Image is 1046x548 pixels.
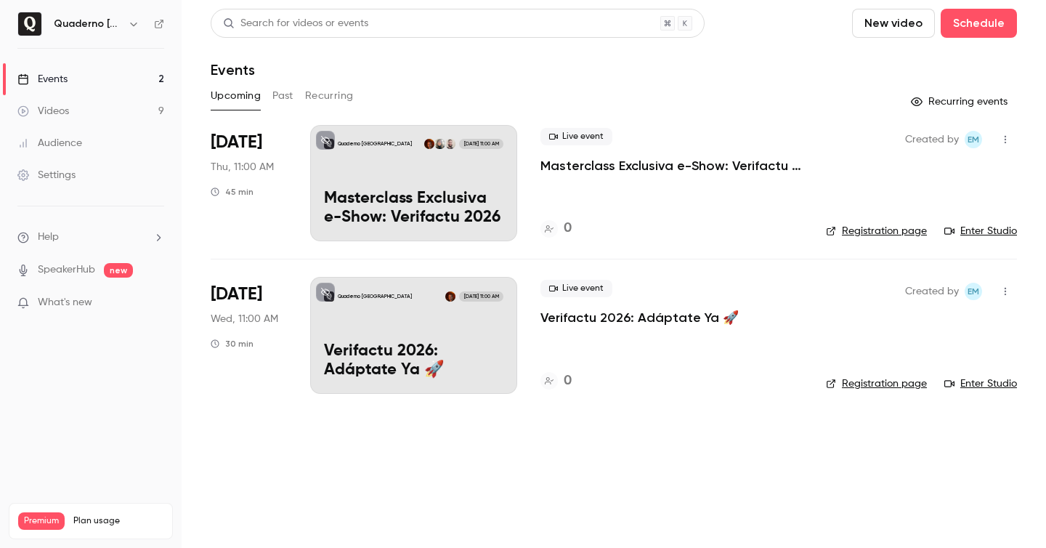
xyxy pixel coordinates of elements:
div: Videos [17,104,69,118]
a: Enter Studio [944,224,1017,238]
h6: Quaderno [GEOGRAPHIC_DATA] [54,17,122,31]
span: Eileen McRae [965,283,982,300]
div: Dec 17 Wed, 11:00 AM (Europe/Madrid) [211,277,287,393]
button: Recurring events [904,90,1017,113]
span: [DATE] 11:00 AM [459,291,503,302]
a: Registration page [826,376,927,391]
span: Live event [540,128,612,145]
span: Help [38,230,59,245]
span: Eileen McRae [965,131,982,148]
a: Enter Studio [944,376,1017,391]
h1: Events [211,61,255,78]
div: Events [17,72,68,86]
a: Masterclass Exclusiva e-Show: Verifactu 2026Quaderno [GEOGRAPHIC_DATA]Jairo FumeroDiana CarrascoC... [310,125,517,241]
span: What's new [38,295,92,310]
div: 30 min [211,338,254,350]
iframe: Noticeable Trigger [147,297,164,310]
img: Carlos Hernández [445,291,455,302]
a: 0 [540,371,572,391]
a: Verifactu 2026: Adáptate Ya 🚀 Quaderno [GEOGRAPHIC_DATA]Carlos Hernández[DATE] 11:00 AMVerifactu ... [310,277,517,393]
a: Verifactu 2026: Adáptate Ya 🚀 [540,309,739,326]
span: Wed, 11:00 AM [211,312,278,326]
button: Past [272,84,293,108]
span: Created by [905,283,959,300]
a: 0 [540,219,572,238]
img: Diana Carrasco [434,139,445,149]
p: Masterclass Exclusiva e-Show: Verifactu 2026 [324,190,503,227]
div: Nov 6 Thu, 11:00 AM (Europe/Madrid) [211,125,287,241]
div: Settings [17,168,76,182]
a: Registration page [826,224,927,238]
img: Quaderno España [18,12,41,36]
h4: 0 [564,219,572,238]
div: Search for videos or events [223,16,368,31]
span: [DATE] 11:00 AM [459,139,503,149]
p: Verifactu 2026: Adáptate Ya 🚀 [324,342,503,380]
span: Live event [540,280,612,297]
img: Carlos Hernández [424,139,434,149]
p: Quaderno [GEOGRAPHIC_DATA] [338,293,412,300]
span: Plan usage [73,515,163,527]
button: Schedule [941,9,1017,38]
span: Created by [905,131,959,148]
div: 45 min [211,186,254,198]
span: EM [968,283,979,300]
h4: 0 [564,371,572,391]
li: help-dropdown-opener [17,230,164,245]
button: Upcoming [211,84,261,108]
a: SpeakerHub [38,262,95,278]
p: Quaderno [GEOGRAPHIC_DATA] [338,140,412,148]
span: new [104,263,133,278]
span: [DATE] [211,131,262,154]
span: [DATE] [211,283,262,306]
span: Premium [18,512,65,530]
div: Audience [17,136,82,150]
button: New video [852,9,935,38]
img: Jairo Fumero [445,139,455,149]
button: Recurring [305,84,354,108]
span: Thu, 11:00 AM [211,160,274,174]
span: EM [968,131,979,148]
a: Masterclass Exclusiva e-Show: Verifactu 2026 [540,157,803,174]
